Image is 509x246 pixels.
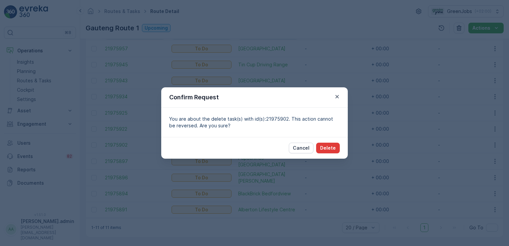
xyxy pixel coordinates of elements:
[169,116,340,129] p: You are about the delete task(s) with id(s):21975902. This action cannot be reversed. Are you sure?
[289,143,313,153] button: Cancel
[293,145,309,151] p: Cancel
[320,145,336,151] p: Delete
[169,93,219,102] p: Confirm Request
[316,143,340,153] button: Delete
